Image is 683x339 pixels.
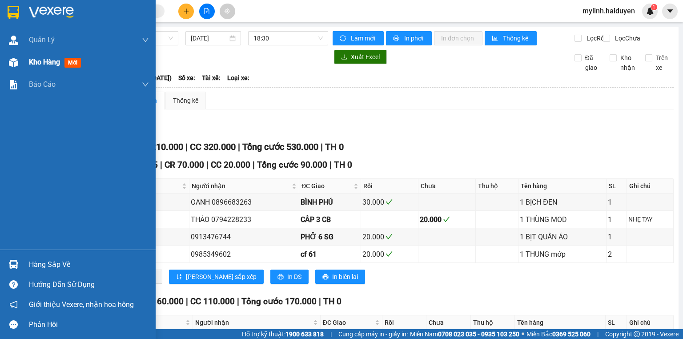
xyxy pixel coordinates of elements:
button: file-add [199,4,215,19]
span: bar-chart [492,35,499,42]
span: Tài xế: [202,73,221,83]
button: downloadXuất Excel [334,50,387,64]
button: printerIn phơi [386,31,432,45]
span: | [160,160,162,170]
span: plus [183,8,189,14]
th: Chưa [418,179,476,194]
span: Nhận: [76,8,97,18]
div: 1 [608,197,625,208]
span: Làm mới [351,33,377,43]
button: caret-down [662,4,678,19]
span: aim [224,8,230,14]
div: BÌNH PHÚ [301,197,359,208]
span: printer [322,274,329,281]
span: Cung cấp máy in - giấy in: [338,329,408,339]
span: copyright [634,331,640,337]
button: aim [220,4,235,19]
strong: 0369 525 060 [552,331,591,338]
span: Tổng cước 530.000 [242,141,318,152]
span: | [237,296,239,307]
th: Ghi chú [627,315,674,330]
button: sort-ascending[PERSON_NAME] sắp xếp [169,270,264,284]
div: 0916294534 [76,40,166,52]
th: SL [607,179,627,194]
span: down [142,81,149,88]
div: VP [GEOGRAPHIC_DATA] [76,8,166,29]
span: sort-ascending [176,274,182,281]
span: 18:30 [253,32,323,45]
th: SL [606,315,627,330]
sup: 1 [651,4,657,10]
div: 1 BỊT QUẦN ÁO [520,231,605,242]
span: Trên xe [652,53,674,73]
span: | [321,141,323,152]
span: Lọc Chưa [611,33,642,43]
span: | [253,160,255,170]
div: OANH 0896683263 [191,197,297,208]
span: | [319,296,321,307]
span: check [386,250,393,258]
button: In đơn chọn [434,31,482,45]
span: ĐC Giao [323,318,373,327]
span: TH 0 [323,296,341,307]
span: | [597,329,599,339]
span: Người nhận [192,181,290,191]
div: 20.000 [362,231,417,242]
th: Rồi [361,179,418,194]
div: 2 [608,249,625,260]
th: Rồi [382,315,427,330]
span: Đã giao [582,53,603,73]
div: 0916294534 [8,29,70,41]
div: NHẸ TAY [628,214,672,224]
span: | [329,160,332,170]
span: CR 210.000 [137,141,183,152]
div: 1 BỊCH ĐEN [520,197,605,208]
img: warehouse-icon [9,260,18,269]
span: Giới thiệu Vexere, nhận hoa hồng [29,299,134,310]
span: printer [277,274,284,281]
span: CC 320.000 [190,141,236,152]
div: 30.000 [362,197,417,208]
span: Miền Nam [410,329,519,339]
button: syncLàm mới [333,31,384,45]
img: warehouse-icon [9,58,18,67]
th: Thu hộ [471,315,515,330]
span: down [142,36,149,44]
div: 1 THUNG mớp [520,249,605,260]
button: plus [178,4,194,19]
div: Hàng sắp về [29,258,149,271]
span: Xuất Excel [351,52,380,62]
div: 1 [608,231,625,242]
span: Quản Lý [29,34,55,45]
span: check [443,216,450,223]
span: Hỗ trợ kỹ thuật: [242,329,324,339]
div: 20.000 [362,249,417,260]
div: Phản hồi [29,318,149,331]
div: 1 THÙNG MOD [520,214,605,225]
span: 1 [652,4,655,10]
span: ĐC Giao [301,181,352,191]
span: CR 70.000 [165,160,204,170]
span: | [185,141,188,152]
img: logo-vxr [8,6,19,19]
span: sync [340,35,347,42]
span: Thống kê [503,33,530,43]
span: In biên lai [332,272,358,282]
div: CÂP 3 CB [301,214,359,225]
span: TH 0 [334,160,352,170]
span: Báo cáo [29,79,56,90]
span: CC 20.000 [211,160,250,170]
span: mới [64,58,81,68]
input: 12/10/2025 [191,33,227,43]
span: file-add [204,8,210,14]
button: bar-chartThống kê [485,31,537,45]
div: ĐỨC [8,18,70,29]
div: 0985349602 [191,249,297,260]
span: | [206,160,209,170]
span: In phơi [404,33,425,43]
span: check [386,233,393,240]
span: ⚪️ [522,332,524,336]
span: TH 0 [325,141,344,152]
div: 0913476744 [191,231,297,242]
span: Loại xe: [227,73,249,83]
